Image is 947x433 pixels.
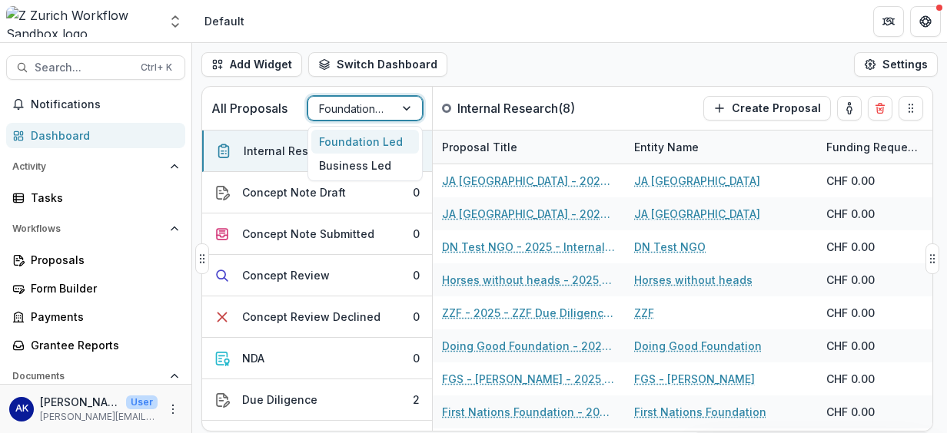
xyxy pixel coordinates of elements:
[198,10,251,32] nav: breadcrumb
[126,395,158,409] p: User
[202,379,432,421] button: Due Diligence2
[634,371,755,387] a: FGS - [PERSON_NAME]
[634,305,654,321] a: ZZF
[202,172,432,213] button: Concept Note Draft0
[442,173,616,189] a: JA [GEOGRAPHIC_DATA] - 2025 - Renewal Grant Application
[826,404,875,420] div: CHF 0.00
[311,154,419,177] div: Business Led
[854,52,938,77] button: Settings
[442,206,616,222] a: JA [GEOGRAPHIC_DATA] - 2025 - New Grant Application
[433,131,625,164] div: Proposal Title
[244,143,339,159] div: Internal Research
[817,131,932,164] div: Funding Requested
[868,96,892,121] button: Delete card
[6,123,185,148] a: Dashboard
[442,272,616,288] a: Horses without heads - 2025 - New Grant Application
[202,213,432,255] button: Concept Note Submitted0
[6,6,158,37] img: Z Zurich Workflow Sandbox logo
[413,184,420,200] div: 0
[634,173,760,189] a: JA [GEOGRAPHIC_DATA]
[826,206,875,222] div: CHF 0.00
[202,255,432,296] button: Concept Review0
[242,350,264,366] div: NDA
[6,55,185,80] button: Search...
[634,272,753,288] a: Horses without heads
[6,92,185,117] button: Notifications
[35,61,131,74] span: Search...
[442,338,616,354] a: Doing Good Foundation - 2025 - New Grant Application
[31,252,173,268] div: Proposals
[817,139,932,155] div: Funding Requested
[31,190,173,206] div: Tasks
[442,239,616,255] a: DN Test NGO - 2025 - Internal Research Form
[202,131,432,172] button: Internal Research8
[413,309,420,325] div: 0
[826,272,875,288] div: CHF 0.00
[910,6,941,37] button: Get Help
[433,139,527,155] div: Proposal Title
[242,267,330,283] div: Concept Review
[634,338,762,354] a: Doing Good Foundation
[31,337,173,353] div: Grantee Reports
[457,99,575,117] p: Internal Research ( 8 )
[634,206,760,222] a: JA [GEOGRAPHIC_DATA]
[413,267,420,283] div: 0
[201,52,302,77] button: Add Widget
[413,226,420,242] div: 0
[40,394,120,410] p: [PERSON_NAME]
[12,161,164,172] span: Activity
[195,243,209,274] button: Drag
[138,59,175,76] div: Ctrl + K
[442,404,616,420] a: First Nations Foundation - 2025 - New Grant Application
[442,305,616,321] a: ZZF - 2025 - ZZF Due Diligence Questionnaire
[31,309,173,325] div: Payments
[899,96,923,121] button: Drag
[873,6,904,37] button: Partners
[6,247,185,273] a: Proposals
[6,216,185,241] button: Open Workflows
[826,338,875,354] div: CHF 0.00
[826,371,875,387] div: CHF 0.00
[837,96,862,121] button: toggle-assigned-to-me
[634,239,706,255] a: DN Test NGO
[164,6,186,37] button: Open entity switcher
[826,173,875,189] div: CHF 0.00
[413,392,420,408] div: 2
[625,131,817,164] div: Entity Name
[12,223,164,234] span: Workflows
[442,371,616,387] a: FGS - [PERSON_NAME] - 2025 - New Grant Application
[31,127,173,144] div: Dashboard
[308,52,447,77] button: Switch Dashboard
[242,392,317,408] div: Due Diligence
[6,364,185,388] button: Open Documents
[12,371,164,382] span: Documents
[413,350,420,366] div: 0
[311,130,419,154] div: Foundation Led
[202,338,432,379] button: NDA0
[625,139,708,155] div: Entity Name
[242,309,380,325] div: Concept Review Declined
[826,305,875,321] div: CHF 0.00
[634,404,766,420] a: First Nations Foundation
[6,276,185,301] a: Form Builder
[242,226,374,242] div: Concept Note Submitted
[164,400,182,418] button: More
[31,98,179,111] span: Notifications
[204,13,244,29] div: Default
[242,184,346,200] div: Concept Note Draft
[6,185,185,210] a: Tasks
[15,404,28,414] div: Anna Kucharczyk
[6,304,185,329] a: Payments
[925,243,939,274] button: Drag
[826,239,875,255] div: CHF 0.00
[31,280,173,296] div: Form Builder
[211,99,287,117] p: All Proposals
[703,96,831,121] button: Create Proposal
[202,296,432,338] button: Concept Review Declined0
[40,410,158,424] p: [PERSON_NAME][EMAIL_ADDRESS][DOMAIN_NAME]
[6,332,185,358] a: Grantee Reports
[6,154,185,179] button: Open Activity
